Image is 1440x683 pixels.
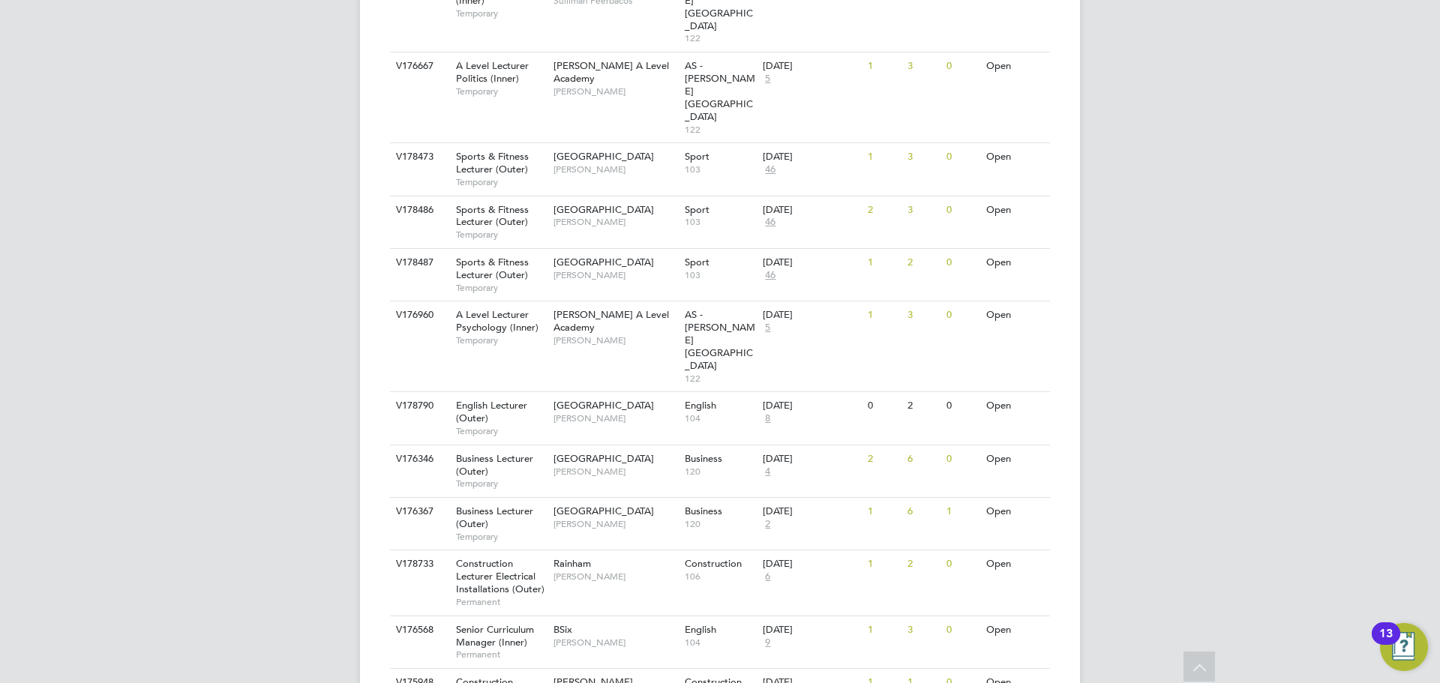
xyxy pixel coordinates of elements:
[553,466,677,478] span: [PERSON_NAME]
[553,557,591,570] span: Rainham
[456,308,538,334] span: A Level Lecturer Psychology (Inner)
[456,425,546,437] span: Temporary
[864,52,903,80] div: 1
[553,571,677,583] span: [PERSON_NAME]
[456,596,546,608] span: Permanent
[685,571,756,583] span: 106
[763,163,778,176] span: 46
[685,256,709,268] span: Sport
[904,143,943,171] div: 3
[553,269,677,281] span: [PERSON_NAME]
[982,498,1048,526] div: Open
[553,163,677,175] span: [PERSON_NAME]
[982,143,1048,171] div: Open
[763,453,860,466] div: [DATE]
[943,143,982,171] div: 0
[392,392,445,420] div: V178790
[456,478,546,490] span: Temporary
[456,452,533,478] span: Business Lecturer (Outer)
[904,498,943,526] div: 6
[392,445,445,473] div: V176346
[763,571,772,583] span: 6
[456,531,546,543] span: Temporary
[904,301,943,329] div: 3
[685,412,756,424] span: 104
[763,400,860,412] div: [DATE]
[904,249,943,277] div: 2
[763,518,772,531] span: 2
[685,216,756,228] span: 103
[943,301,982,329] div: 0
[553,59,669,85] span: [PERSON_NAME] A Level Academy
[553,623,572,636] span: BSix
[392,616,445,644] div: V176568
[456,59,529,85] span: A Level Lecturer Politics (Inner)
[685,518,756,530] span: 120
[685,557,742,570] span: Construction
[763,466,772,478] span: 4
[943,196,982,224] div: 0
[763,216,778,229] span: 46
[392,498,445,526] div: V176367
[763,412,772,425] span: 8
[456,229,546,241] span: Temporary
[685,637,756,649] span: 104
[1380,623,1428,671] button: Open Resource Center, 13 new notifications
[982,550,1048,578] div: Open
[553,334,677,346] span: [PERSON_NAME]
[553,85,677,97] span: [PERSON_NAME]
[904,550,943,578] div: 2
[864,616,903,644] div: 1
[456,176,546,188] span: Temporary
[456,85,546,97] span: Temporary
[943,445,982,473] div: 0
[763,60,860,73] div: [DATE]
[685,163,756,175] span: 103
[763,151,860,163] div: [DATE]
[763,322,772,334] span: 5
[982,249,1048,277] div: Open
[763,624,860,637] div: [DATE]
[943,52,982,80] div: 0
[685,59,755,123] span: AS - [PERSON_NAME][GEOGRAPHIC_DATA]
[864,445,903,473] div: 2
[456,150,529,175] span: Sports & Fitness Lecturer (Outer)
[943,498,982,526] div: 1
[864,392,903,420] div: 0
[553,518,677,530] span: [PERSON_NAME]
[456,557,544,595] span: Construction Lecturer Electrical Installations (Outer)
[456,282,546,294] span: Temporary
[456,623,534,649] span: Senior Curriculum Manager (Inner)
[553,203,654,216] span: [GEOGRAPHIC_DATA]
[456,649,546,661] span: Permanent
[763,204,860,217] div: [DATE]
[864,498,903,526] div: 1
[553,505,654,517] span: [GEOGRAPHIC_DATA]
[982,392,1048,420] div: Open
[456,505,533,530] span: Business Lecturer (Outer)
[392,550,445,578] div: V178733
[685,452,722,465] span: Business
[685,203,709,216] span: Sport
[904,392,943,420] div: 2
[685,466,756,478] span: 120
[943,249,982,277] div: 0
[763,309,860,322] div: [DATE]
[456,334,546,346] span: Temporary
[1379,634,1393,653] div: 13
[553,308,669,334] span: [PERSON_NAME] A Level Academy
[763,269,778,282] span: 46
[553,256,654,268] span: [GEOGRAPHIC_DATA]
[685,269,756,281] span: 103
[763,256,860,269] div: [DATE]
[943,392,982,420] div: 0
[392,196,445,224] div: V178486
[763,505,860,518] div: [DATE]
[553,216,677,228] span: [PERSON_NAME]
[392,301,445,329] div: V176960
[685,124,756,136] span: 122
[553,452,654,465] span: [GEOGRAPHIC_DATA]
[904,616,943,644] div: 3
[904,52,943,80] div: 3
[456,7,546,19] span: Temporary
